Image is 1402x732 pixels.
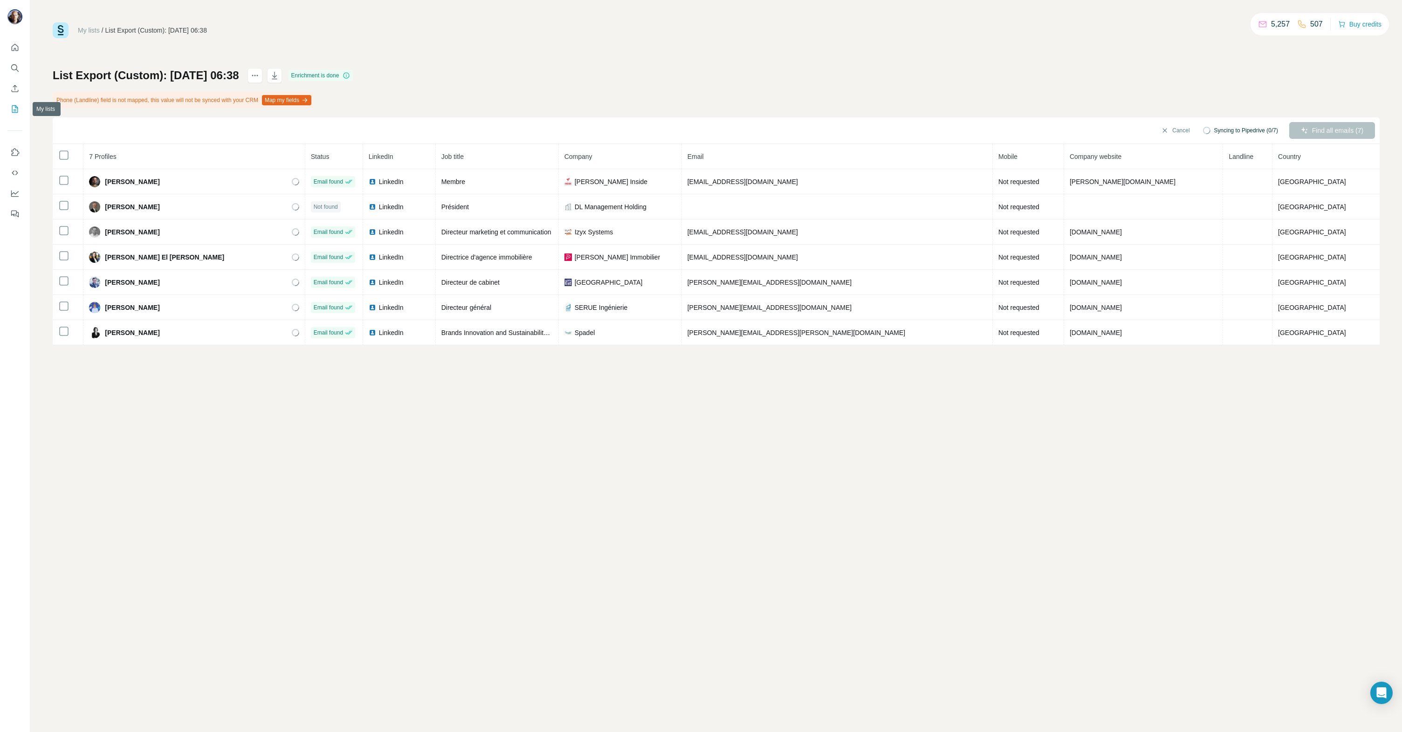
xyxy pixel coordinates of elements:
span: Not requested [998,253,1039,261]
img: LinkedIn logo [369,304,376,311]
button: Use Surfe API [7,164,22,181]
span: [PERSON_NAME] [105,227,159,237]
img: Avatar [89,176,100,187]
span: Directeur marketing et communication [441,228,551,236]
span: Not requested [998,329,1039,336]
span: [PERSON_NAME] [105,278,159,287]
span: Email found [314,328,343,337]
div: List Export (Custom): [DATE] 06:38 [105,26,207,35]
span: [GEOGRAPHIC_DATA] [1278,178,1346,185]
span: Directeur de cabinet [441,279,500,286]
span: Status [311,153,330,160]
span: Directeur général [441,304,491,311]
span: [PERSON_NAME] [105,303,159,312]
img: company-logo [564,304,572,311]
span: Email found [314,303,343,312]
img: company-logo [564,228,572,236]
span: Président [441,203,469,211]
span: [PERSON_NAME] Immobilier [575,253,660,262]
span: [GEOGRAPHIC_DATA] [1278,253,1346,261]
span: Landline [1229,153,1253,160]
span: LinkedIn [379,253,404,262]
span: [PERSON_NAME] Inside [575,177,647,186]
span: Company [564,153,592,160]
span: [PERSON_NAME][EMAIL_ADDRESS][DOMAIN_NAME] [687,304,852,311]
span: [GEOGRAPHIC_DATA] [575,278,643,287]
span: Email found [314,178,343,186]
span: [PERSON_NAME] [105,328,159,337]
button: Quick start [7,39,22,56]
span: [PERSON_NAME][EMAIL_ADDRESS][PERSON_NAME][DOMAIN_NAME] [687,329,906,336]
button: Search [7,60,22,76]
span: Job title [441,153,464,160]
div: Phone (Landline) field is not mapped, this value will not be synced with your CRM [53,92,313,108]
span: LinkedIn [379,227,404,237]
span: Country [1278,153,1301,160]
button: Feedback [7,205,22,222]
img: company-logo [564,329,572,336]
span: [EMAIL_ADDRESS][DOMAIN_NAME] [687,253,798,261]
span: [PERSON_NAME][EMAIL_ADDRESS][DOMAIN_NAME] [687,279,852,286]
span: 7 Profiles [89,153,116,160]
p: 507 [1310,19,1323,30]
span: [EMAIL_ADDRESS][DOMAIN_NAME] [687,228,798,236]
img: LinkedIn logo [369,178,376,185]
span: [GEOGRAPHIC_DATA] [1278,304,1346,311]
span: LinkedIn [379,202,404,212]
span: Email found [314,228,343,236]
img: LinkedIn logo [369,279,376,286]
img: Avatar [89,201,100,212]
span: Email [687,153,704,160]
span: [PERSON_NAME] [105,202,159,212]
img: LinkedIn logo [369,228,376,236]
span: Directrice d'agence immobilière [441,253,532,261]
span: Not requested [998,304,1039,311]
span: [PERSON_NAME][DOMAIN_NAME] [1070,178,1175,185]
span: LinkedIn [379,278,404,287]
button: Buy credits [1338,18,1381,31]
span: [PERSON_NAME] [105,177,159,186]
span: [DOMAIN_NAME] [1070,279,1122,286]
button: Map my fields [262,95,311,105]
span: Spadel [575,328,595,337]
img: Surfe Logo [53,22,69,38]
img: company-logo [564,178,572,185]
span: Mobile [998,153,1017,160]
span: [EMAIL_ADDRESS][DOMAIN_NAME] [687,178,798,185]
span: Not requested [998,228,1039,236]
h1: List Export (Custom): [DATE] 06:38 [53,68,239,83]
button: Use Surfe on LinkedIn [7,144,22,161]
img: company-logo [564,253,572,261]
button: Dashboard [7,185,22,202]
span: Izyx Systems [575,227,613,237]
span: [DOMAIN_NAME] [1070,329,1122,336]
span: Not requested [998,203,1039,211]
span: [GEOGRAPHIC_DATA] [1278,279,1346,286]
span: LinkedIn [379,177,404,186]
p: 5,257 [1271,19,1290,30]
button: Enrich CSV [7,80,22,97]
img: Avatar [89,327,100,338]
img: Avatar [7,9,22,24]
span: [DOMAIN_NAME] [1070,228,1122,236]
li: / [102,26,103,35]
span: Not found [314,203,338,211]
span: Syncing to Pipedrive (0/7) [1214,126,1278,135]
span: Membre [441,178,465,185]
img: LinkedIn logo [369,329,376,336]
span: Not requested [998,178,1039,185]
img: Avatar [89,302,100,313]
img: Avatar [89,226,100,238]
span: Brands Innovation and Sustainability Director [441,329,571,336]
span: [PERSON_NAME] El [PERSON_NAME] [105,253,224,262]
span: Not requested [998,279,1039,286]
button: Cancel [1155,122,1196,139]
span: [GEOGRAPHIC_DATA] [1278,329,1346,336]
span: [GEOGRAPHIC_DATA] [1278,228,1346,236]
span: Email found [314,253,343,261]
span: [DOMAIN_NAME] [1070,304,1122,311]
span: LinkedIn [369,153,393,160]
span: Email found [314,278,343,287]
button: My lists [7,101,22,117]
span: Company website [1070,153,1121,160]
